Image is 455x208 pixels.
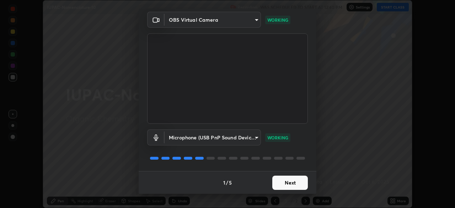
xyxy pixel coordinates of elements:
div: OBS Virtual Camera [165,12,261,28]
h4: 5 [229,179,232,186]
p: WORKING [267,17,288,23]
div: OBS Virtual Camera [165,129,261,145]
button: Next [272,176,308,190]
p: WORKING [267,134,288,141]
h4: 1 [223,179,225,186]
h4: / [226,179,228,186]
